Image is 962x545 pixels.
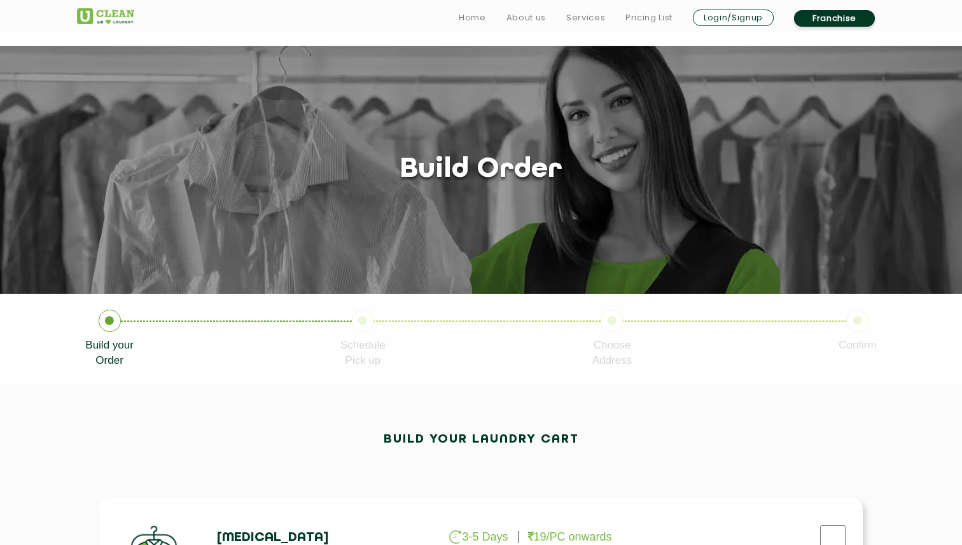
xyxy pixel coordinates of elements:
p: Confirm [839,338,877,353]
a: Home [459,10,486,25]
a: Pricing List [625,10,673,25]
a: About us [506,10,546,25]
p: Build your Order [85,338,134,368]
p: 19/PC onwards [528,530,612,544]
p: Schedule Pick up [340,338,386,368]
img: clock_g.png [449,530,461,544]
h4: [MEDICAL_DATA] [216,530,422,545]
p: Choose Address [592,338,632,368]
p: 3-5 Days [449,530,508,544]
h1: Build order [400,154,562,186]
a: Franchise [794,10,875,27]
img: UClean Laundry and Dry Cleaning [77,8,134,24]
a: Login/Signup [693,10,774,26]
a: Services [566,10,605,25]
h2: Build your laundry cart [384,432,579,446]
